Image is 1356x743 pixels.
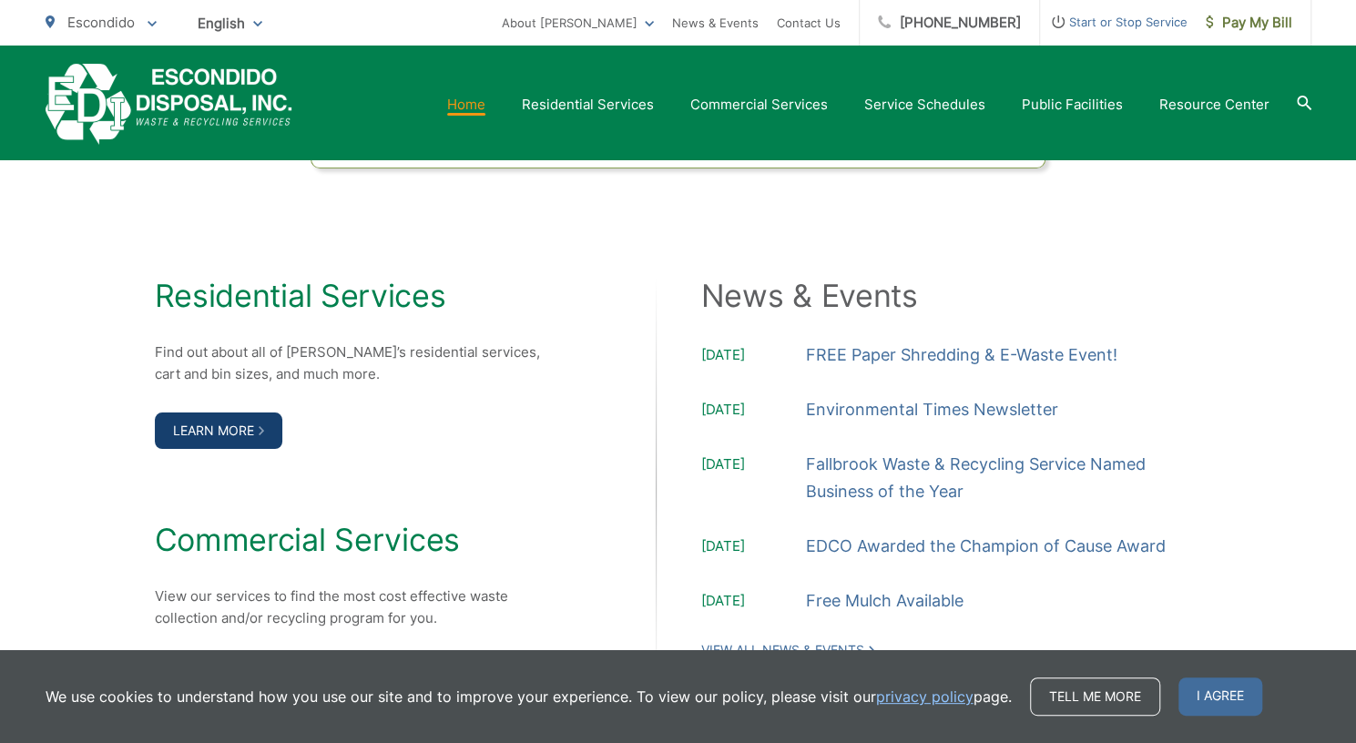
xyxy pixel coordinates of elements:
[672,12,759,34] a: News & Events
[701,399,806,423] span: [DATE]
[701,344,806,369] span: [DATE]
[701,278,1202,314] h2: News & Events
[701,453,806,505] span: [DATE]
[1206,12,1292,34] span: Pay My Bill
[806,451,1202,505] a: Fallbrook Waste & Recycling Service Named Business of the Year
[67,14,135,31] span: Escondido
[447,94,485,116] a: Home
[155,522,546,558] h2: Commercial Services
[690,94,828,116] a: Commercial Services
[155,412,282,449] a: Learn More
[1022,94,1123,116] a: Public Facilities
[184,7,276,39] span: English
[701,642,874,658] a: View All News & Events
[522,94,654,116] a: Residential Services
[155,278,546,314] h2: Residential Services
[864,94,985,116] a: Service Schedules
[777,12,841,34] a: Contact Us
[1159,94,1269,116] a: Resource Center
[876,686,974,707] a: privacy policy
[502,12,654,34] a: About [PERSON_NAME]
[46,64,292,145] a: EDCD logo. Return to the homepage.
[155,341,546,385] p: Find out about all of [PERSON_NAME]’s residential services, cart and bin sizes, and much more.
[806,533,1166,560] a: EDCO Awarded the Champion of Cause Award
[701,590,806,615] span: [DATE]
[155,585,546,629] p: View our services to find the most cost effective waste collection and/or recycling program for you.
[806,587,963,615] a: Free Mulch Available
[1178,677,1262,716] span: I agree
[806,341,1117,369] a: FREE Paper Shredding & E-Waste Event!
[806,396,1058,423] a: Environmental Times Newsletter
[1030,677,1160,716] a: Tell me more
[46,686,1012,707] p: We use cookies to understand how you use our site and to improve your experience. To view our pol...
[701,535,806,560] span: [DATE]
